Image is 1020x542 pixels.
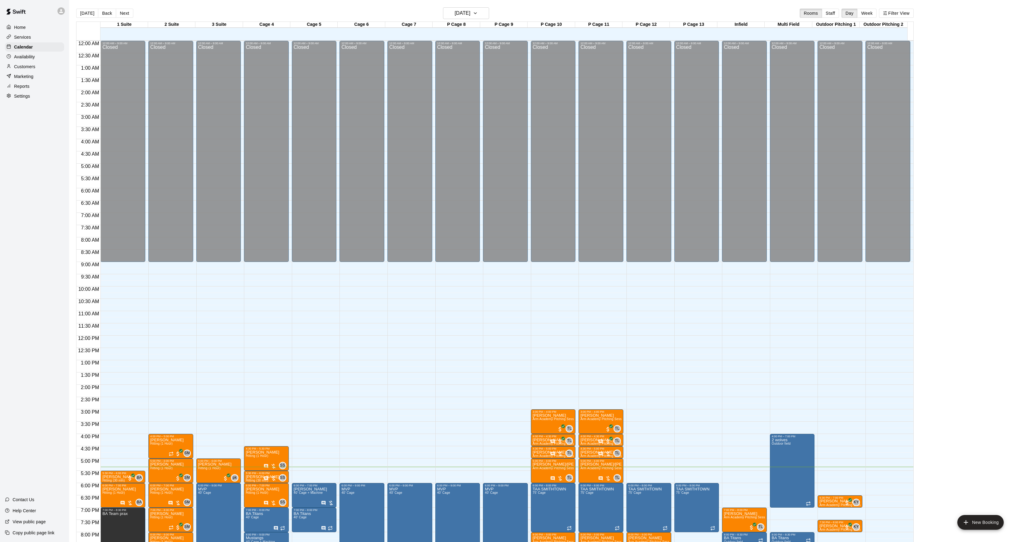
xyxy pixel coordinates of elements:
div: 12:00 AM – 9:00 AM: Closed [435,41,480,262]
span: 1:00 AM [80,65,101,71]
span: TL [615,475,620,481]
div: 12:00 AM – 9:00 AM [294,42,335,45]
span: 8:30 AM [80,250,101,255]
p: Reports [14,83,29,89]
button: Back [98,9,116,18]
div: 6:00 PM – 7:00 PM: Hitting (1 Hour) [244,483,289,508]
a: Services [5,33,64,42]
div: 12:00 AM – 9:00 AM [724,42,765,45]
div: Brian Anderson [135,474,143,482]
div: 12:00 AM – 9:00 AM [772,42,813,45]
div: 6:00 PM – 8:00 PM [628,484,669,487]
span: Sean Singh [281,474,286,482]
div: Brian Anderson [135,499,143,506]
svg: Has notes [550,439,555,444]
div: 4:30 PM – 5:00 PM: Arm Academy Pitching Session 30 min - Pitching [579,446,623,458]
div: 4:00 PM – 5:00 PM [150,435,191,438]
div: Closed [533,45,574,264]
div: 4:30 PM – 5:30 PM [246,447,287,450]
span: 40' Cage [485,491,498,494]
div: 6:00 PM – 8:00 PM: TAA SMITHTOWN [579,483,623,532]
a: Reports [5,82,64,91]
span: All customers have paid [127,475,133,482]
span: All customers have paid [222,475,229,482]
div: Tyler Levine [566,450,573,457]
span: Arm Academy Pitching Session 30 min - Pitching [533,454,604,458]
span: Hitting (1 Hour) [246,491,268,494]
span: Brian Anderson [138,499,143,506]
div: Steve Malvagna [183,499,191,506]
span: TL [615,426,620,432]
button: Rooms [800,9,822,18]
button: [DATE] [443,7,489,19]
span: 12:00 PM [76,336,100,341]
span: 12:00 AM [77,41,101,46]
div: 5:00 PM – 6:00 PM [198,459,239,462]
span: SS [280,462,285,469]
span: Arm Academy Pitching Session 30 min - Pitching [580,442,652,445]
button: Week [857,9,877,18]
div: Settings [5,92,64,101]
p: Services [14,34,31,40]
a: Calendar [5,42,64,52]
p: Customers [14,64,35,70]
span: Outdoor field [772,442,791,445]
div: 12:00 AM – 9:00 AM: Closed [865,41,910,262]
div: Closed [198,45,239,264]
span: 40' Cage [389,491,402,494]
div: Sean Singh [279,474,286,482]
span: pk [233,475,237,481]
span: Tyler Levine [616,450,621,457]
span: 40’ Cage + Machine [294,491,323,494]
div: 12:00 AM – 9:00 AM [628,42,669,45]
p: View public page [13,519,46,525]
div: 12:00 AM – 9:00 AM [246,42,287,45]
div: 12:00 AM – 9:00 AM [150,42,191,45]
span: 5:00 AM [80,164,101,169]
div: 6:00 PM – 7:00 PM: Hitting (1 Hour) [100,483,145,508]
button: Next [116,9,133,18]
button: Filter View [879,9,913,18]
a: Availability [5,52,64,61]
div: Outdoor Pitching 1 [812,22,860,28]
span: Arm Academy Pitching Session 1 Hour - Pitching [580,466,652,470]
span: 1:30 AM [80,78,101,83]
div: 12:00 AM – 9:00 AM: Closed [722,41,767,262]
span: Arm Academy Pitching Session 1 Hour - Pitching [580,417,652,421]
span: TL [567,426,572,432]
div: 5:00 PM – 6:00 PM [150,459,191,462]
div: Home [5,23,64,32]
span: SS [280,475,285,481]
span: TL [567,438,572,444]
div: 5:00 PM – 6:00 PM [533,459,574,462]
span: 12:30 PM [76,348,100,353]
span: SM [184,450,190,456]
div: Cage 7 [385,22,433,28]
p: Settings [14,93,30,99]
span: 5:30 AM [80,176,101,181]
span: All customers have paid [557,426,563,432]
span: 5:00 PM [79,458,101,464]
div: 6:30 PM – 7:00 PM [819,496,861,499]
span: All customers have paid [557,439,563,445]
span: 4:00 PM [79,434,101,439]
div: 3 Suite [195,22,243,28]
div: 3:00 PM – 4:00 PM: Arm Academy Pitching Session 1 Hour - Pitching [531,409,576,434]
span: 75' Cage [533,491,546,494]
p: Availability [14,54,35,60]
span: 75' Cage [676,491,689,494]
div: 12:00 AM – 9:00 AM: Closed [196,41,241,262]
div: Infield [717,22,765,28]
div: Tyler Levine [614,425,621,432]
a: Marketing [5,72,64,81]
div: P Cage 12 [622,22,670,28]
div: Customers [5,62,64,71]
button: [DATE] [76,9,98,18]
div: 12:00 AM – 9:00 AM [389,42,430,45]
span: 6:00 AM [80,188,101,193]
div: 6:00 PM – 7:00 PM [246,484,287,487]
svg: Has notes [550,451,555,456]
div: P Cage 10 [528,22,575,28]
span: Steve Malvagna [186,450,191,457]
div: 6:00 PM – 7:00 PM [102,484,143,487]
